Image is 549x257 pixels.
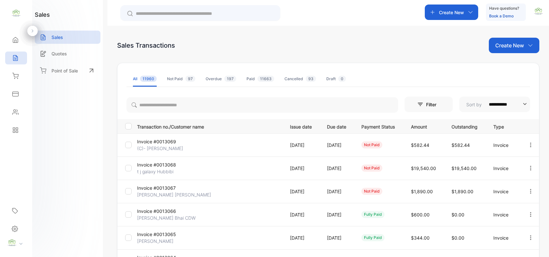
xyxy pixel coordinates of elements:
span: $0.00 [451,212,464,217]
div: not paid [361,141,382,148]
div: fully paid [361,211,385,218]
h1: sales [35,10,50,19]
button: Create New [425,5,478,20]
p: [PERSON_NAME] [137,238,185,244]
p: Create New [495,42,524,49]
div: Cancelled [284,76,316,82]
img: avatar [534,6,543,16]
div: fully paid [361,234,385,241]
p: [DATE] [327,234,348,241]
p: Sales [51,34,63,41]
p: Invoice #0013069 [137,138,185,145]
span: 11960 [140,76,157,82]
span: $0.00 [451,235,464,241]
p: Amount [411,122,438,130]
div: Overdue [206,76,236,82]
p: [DATE] [327,165,348,172]
button: Sort by [459,97,530,112]
div: not paid [361,188,382,195]
p: Invoice [493,165,514,172]
a: Quotes [35,47,100,60]
span: $19,540.00 [451,166,477,171]
p: Type [493,122,514,130]
div: Draft [326,76,346,82]
p: [DATE] [327,211,348,218]
div: All [133,76,157,82]
p: [DATE] [290,165,314,172]
p: Sort by [466,101,482,108]
p: Invoice #0013066 [137,208,185,214]
p: [PERSON_NAME] Bhai CDW [137,214,196,221]
span: $344.00 [411,235,430,241]
p: [DATE] [290,234,314,241]
p: Invoice [493,234,514,241]
p: t j galaxy Hubbibi [137,168,185,175]
span: $582.44 [451,142,470,148]
span: 0 [338,76,346,82]
a: Point of Sale [35,63,100,78]
span: 11663 [257,76,274,82]
p: [PERSON_NAME] [PERSON_NAME] [137,191,211,198]
p: Invoice [493,188,514,195]
div: Sales Transactions [117,41,175,50]
p: Invoice #0013067 [137,185,185,191]
p: Due date [327,122,348,130]
p: Invoice #0013068 [137,161,185,168]
p: (C)- [PERSON_NAME] [137,145,185,152]
a: Sales [35,31,100,44]
div: not paid [361,165,382,172]
div: Not Paid [167,76,195,82]
a: Book a Demo [489,14,514,18]
span: $600.00 [411,212,430,217]
p: Invoice #0013065 [137,231,185,238]
div: Paid [247,76,274,82]
iframe: LiveChat chat widget [522,230,549,257]
p: Create New [439,9,464,16]
p: Have questions? [489,5,519,12]
p: Outstanding [451,122,480,130]
img: profile [7,238,17,248]
span: $19,540.00 [411,166,436,171]
p: Invoice [493,211,514,218]
p: Quotes [51,50,67,57]
p: Transaction no./Customer name [137,122,282,130]
p: Payment Status [361,122,398,130]
img: logo [11,8,21,18]
span: 97 [185,76,195,82]
p: Point of Sale [51,67,78,74]
button: avatar [534,5,543,20]
span: 93 [306,76,316,82]
span: $1,890.00 [411,189,433,194]
span: $582.44 [411,142,429,148]
span: $1,890.00 [451,189,473,194]
button: Create New [489,38,539,53]
p: Invoice [493,142,514,148]
p: [DATE] [290,188,314,195]
p: [DATE] [327,142,348,148]
p: [DATE] [327,188,348,195]
p: [DATE] [290,211,314,218]
p: [DATE] [290,142,314,148]
p: Issue date [290,122,314,130]
span: 197 [224,76,236,82]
